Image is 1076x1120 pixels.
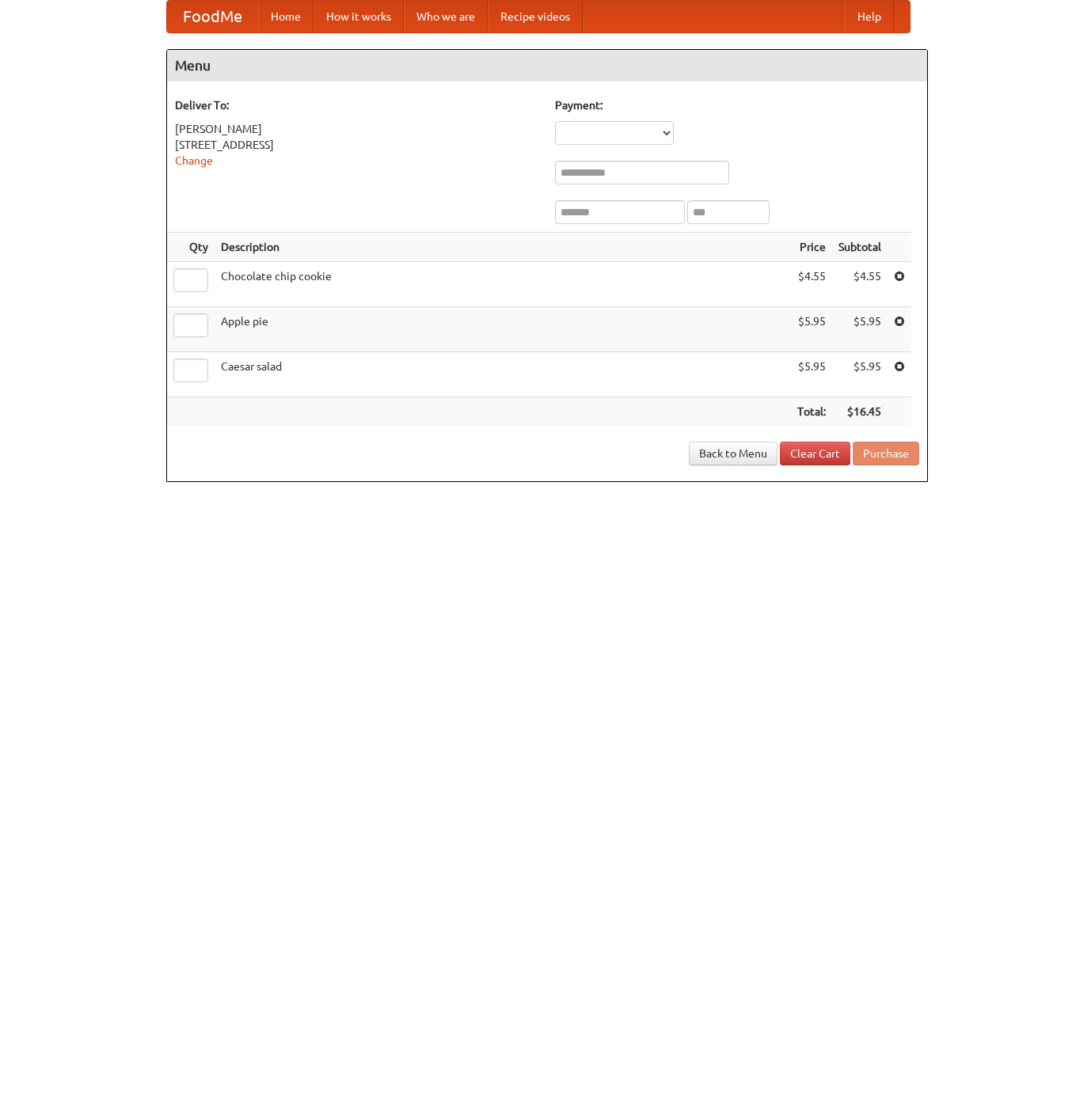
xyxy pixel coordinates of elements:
[555,97,919,113] h5: Payment:
[175,137,539,153] div: [STREET_ADDRESS]
[175,154,213,167] a: Change
[832,352,888,397] td: $5.95
[488,1,583,32] a: Recipe videos
[215,233,791,262] th: Description
[314,1,404,32] a: How it works
[215,352,791,397] td: Caesar salad
[791,352,832,397] td: $5.95
[175,121,539,137] div: [PERSON_NAME]
[167,1,258,32] a: FoodMe
[175,97,539,113] h5: Deliver To:
[791,307,832,352] td: $5.95
[167,233,215,262] th: Qty
[215,262,791,307] td: Chocolate chip cookie
[780,442,850,465] a: Clear Cart
[258,1,314,32] a: Home
[832,233,888,262] th: Subtotal
[832,397,888,427] th: $16.45
[689,442,778,465] a: Back to Menu
[832,307,888,352] td: $5.95
[215,307,791,352] td: Apple pie
[404,1,488,32] a: Who we are
[167,50,927,82] h4: Menu
[832,262,888,307] td: $4.55
[845,1,894,32] a: Help
[791,233,832,262] th: Price
[791,262,832,307] td: $4.55
[853,442,919,465] button: Purchase
[791,397,832,427] th: Total:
